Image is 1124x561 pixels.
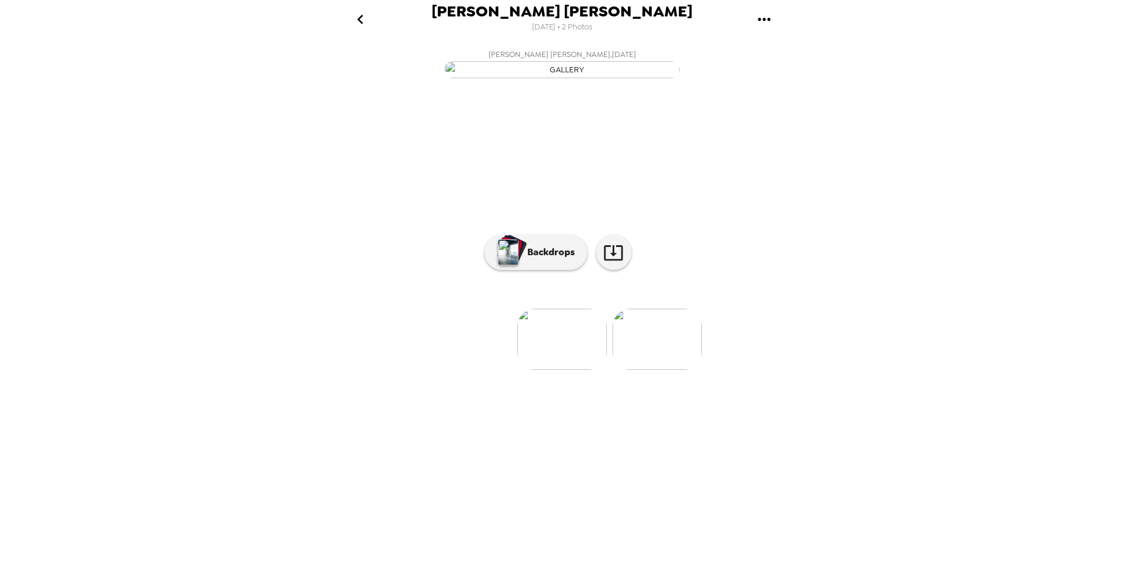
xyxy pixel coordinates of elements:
[613,309,702,370] img: gallery
[489,48,636,61] span: [PERSON_NAME] [PERSON_NAME] , [DATE]
[484,235,587,270] button: Backdrops
[521,245,575,259] p: Backdrops
[431,4,693,19] span: [PERSON_NAME] [PERSON_NAME]
[532,19,593,35] span: [DATE] • 2 Photos
[517,309,607,370] img: gallery
[327,44,797,82] button: [PERSON_NAME] [PERSON_NAME],[DATE]
[444,61,680,78] img: gallery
